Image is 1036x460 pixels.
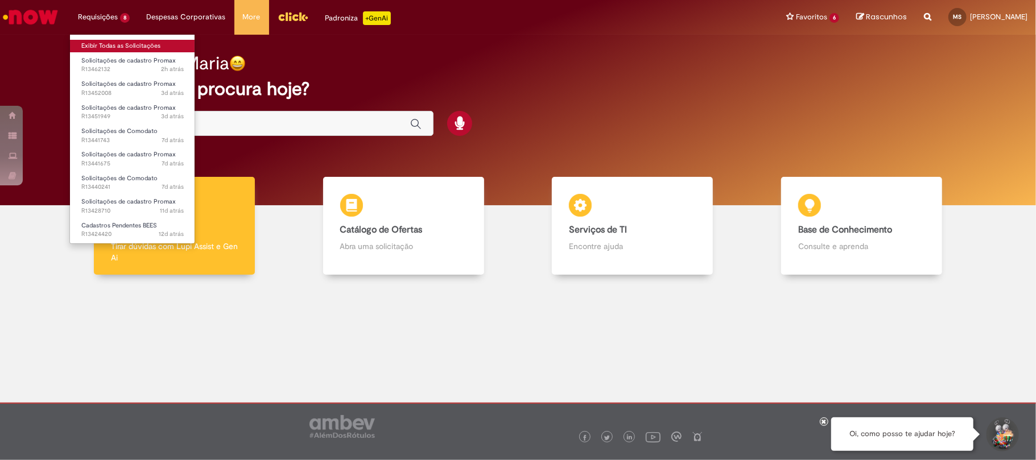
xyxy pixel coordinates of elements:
a: Aberto R13441743 : Solicitações de Comodato [70,125,195,146]
span: R13451949 [81,112,184,121]
time: 27/08/2025 11:36:21 [161,112,184,121]
h2: O que você procura hoje? [95,79,941,99]
span: 8 [120,13,130,23]
span: R13428710 [81,206,184,216]
img: logo_footer_linkedin.png [627,434,633,441]
img: logo_footer_twitter.png [604,435,610,441]
div: Padroniza [325,11,391,25]
span: Cadastros Pendentes BEES [81,221,157,230]
a: Rascunhos [856,12,907,23]
span: 3d atrás [161,112,184,121]
p: Tirar dúvidas com Lupi Assist e Gen Ai [111,241,238,263]
p: Consulte e aprenda [798,241,925,252]
p: Encontre ajuda [569,241,696,252]
img: click_logo_yellow_360x200.png [278,8,308,25]
img: ServiceNow [1,6,60,28]
a: Aberto R13452008 : Solicitações de cadastro Promax [70,78,195,99]
span: Solicitações de cadastro Promax [81,56,176,65]
b: Serviços de TI [569,224,627,235]
a: Aberto R13440241 : Solicitações de Comodato [70,172,195,193]
span: Solicitações de cadastro Promax [81,80,176,88]
img: logo_footer_facebook.png [582,435,588,441]
span: Solicitações de Comodato [81,174,158,183]
span: MS [954,13,962,20]
img: logo_footer_ambev_rotulo_gray.png [309,415,375,438]
b: Base de Conhecimento [798,224,892,235]
a: Serviços de TI Encontre ajuda [518,177,748,275]
a: Exibir Todas as Solicitações [70,40,195,52]
span: 7d atrás [162,136,184,144]
span: Solicitações de cadastro Promax [81,197,176,206]
span: 6 [829,13,839,23]
img: logo_footer_naosei.png [692,432,703,442]
span: More [243,11,261,23]
a: Base de Conhecimento Consulte e aprenda [747,177,976,275]
a: Aberto R13428710 : Solicitações de cadastro Promax [70,196,195,217]
span: R13424420 [81,230,184,239]
span: R13452008 [81,89,184,98]
span: R13441743 [81,136,184,145]
img: logo_footer_workplace.png [671,432,682,442]
time: 22/08/2025 14:46:37 [162,183,184,191]
a: Aberto R13451949 : Solicitações de cadastro Promax [70,102,195,123]
span: R13462132 [81,65,184,74]
span: Despesas Corporativas [147,11,226,23]
span: Favoritos [796,11,827,23]
span: 7d atrás [162,183,184,191]
time: 23/08/2025 10:21:30 [162,136,184,144]
a: Aberto R13441675 : Solicitações de cadastro Promax [70,148,195,169]
span: 2h atrás [161,65,184,73]
img: logo_footer_youtube.png [646,429,661,444]
span: Requisições [78,11,118,23]
span: Solicitações de cadastro Promax [81,150,176,159]
time: 27/08/2025 11:45:49 [161,89,184,97]
span: Solicitações de cadastro Promax [81,103,176,112]
a: Aberto R13424420 : Cadastros Pendentes BEES [70,219,195,241]
time: 19/08/2025 13:53:16 [160,206,184,215]
b: Catálogo de Ofertas [340,224,423,235]
time: 29/08/2025 12:12:49 [161,65,184,73]
a: Tirar dúvidas Tirar dúvidas com Lupi Assist e Gen Ai [60,177,289,275]
p: +GenAi [363,11,391,25]
time: 18/08/2025 11:44:33 [159,230,184,238]
ul: Requisições [69,34,195,244]
time: 23/08/2025 09:34:17 [162,159,184,168]
span: Solicitações de Comodato [81,127,158,135]
span: 3d atrás [161,89,184,97]
span: 11d atrás [160,206,184,215]
a: Aberto R13462132 : Solicitações de cadastro Promax [70,55,195,76]
span: [PERSON_NAME] [970,12,1027,22]
span: 7d atrás [162,159,184,168]
span: R13441675 [81,159,184,168]
div: Oi, como posso te ajudar hoje? [831,417,973,451]
p: Abra uma solicitação [340,241,467,252]
span: 12d atrás [159,230,184,238]
button: Iniciar Conversa de Suporte [985,417,1019,451]
span: Rascunhos [866,11,907,22]
a: Catálogo de Ofertas Abra uma solicitação [289,177,518,275]
span: R13440241 [81,183,184,192]
img: happy-face.png [229,55,246,72]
